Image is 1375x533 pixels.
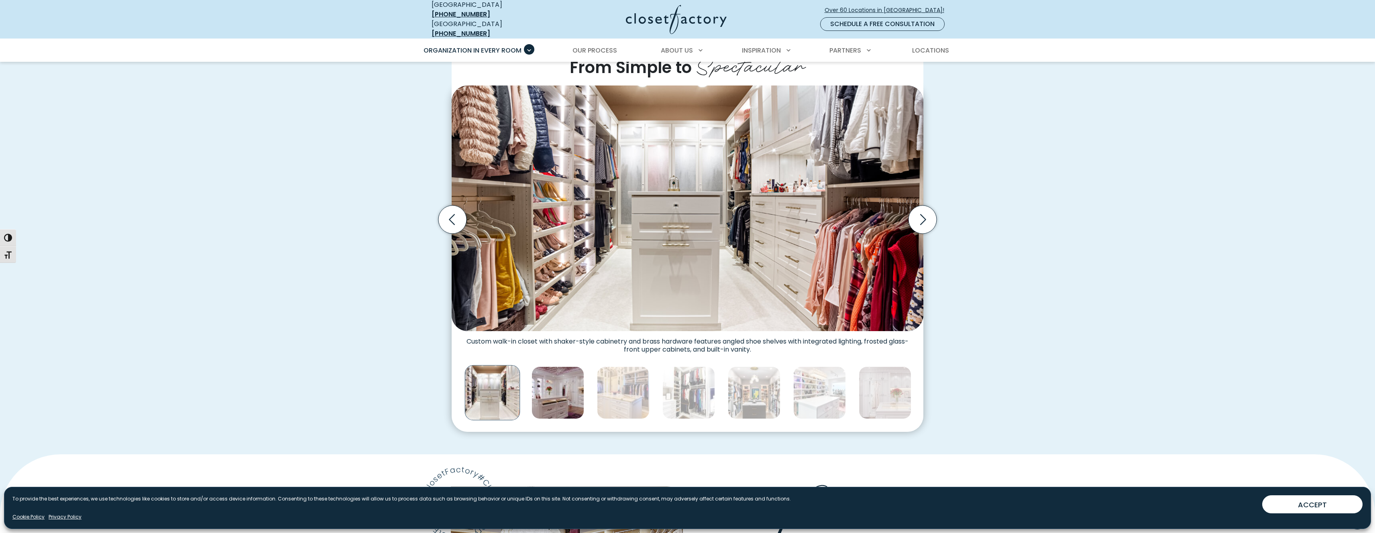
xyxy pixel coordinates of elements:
span: Partners [829,46,861,55]
nav: Primary Menu [418,39,957,62]
img: Closet Factory Logo [626,5,727,34]
span: Organization in Every Room [424,46,521,55]
span: Spectacular [696,48,805,80]
span: Over 60 Locations in [GEOGRAPHIC_DATA]! [825,6,951,14]
img: Custom walk-in closet with wall-to-wall cabinetry, open shoe shelving with LED lighting, and cust... [532,366,584,419]
span: Inspiration [742,46,781,55]
a: Schedule a Free Consultation [820,17,945,31]
img: Custom walk-in closet with white built-in shelving, hanging rods, and LED rod lighting, featuring... [452,85,923,331]
span: From Simple to [570,56,692,79]
img: Custom walk-in with shaker cabinetry, full-extension drawers, and crown molding. Includes angled ... [662,366,715,419]
img: Closet featuring a large white island, wall of shelves for shoes and boots, and a sparkling chand... [793,366,846,419]
img: Mirror-front cabinets with integrated lighting, a center island with marble countertop, raised pa... [597,366,650,419]
a: Over 60 Locations in [GEOGRAPHIC_DATA]! [824,3,951,17]
img: Custom walk-in closet with white built-in shelving, hanging rods, and LED rod lighting, featuring... [465,365,520,421]
button: Next slide [905,202,940,237]
a: Cookie Policy [12,513,45,521]
span: Locations [912,46,949,55]
a: [PHONE_NUMBER] [432,29,490,38]
a: Privacy Policy [49,513,81,521]
span: Design [806,471,893,515]
a: [PHONE_NUMBER] [432,10,490,19]
p: To provide the best experiences, we use technologies like cookies to store and/or access device i... [12,495,791,502]
span: About Us [661,46,693,55]
span: Inspiring [705,484,801,513]
figcaption: Custom walk-in closet with shaker-style cabinetry and brass hardware features angled shoe shelves... [452,331,923,354]
button: ACCEPT [1262,495,1363,513]
button: Previous slide [435,202,470,237]
img: Elegant white walk-in closet with ornate cabinetry, a center island, and classic molding [859,366,911,419]
img: Walk-in with dual islands, extensive hanging and shoe space, and accent-lit shelves highlighting ... [728,366,780,419]
span: Our Process [572,46,617,55]
div: [GEOGRAPHIC_DATA] [432,19,548,39]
